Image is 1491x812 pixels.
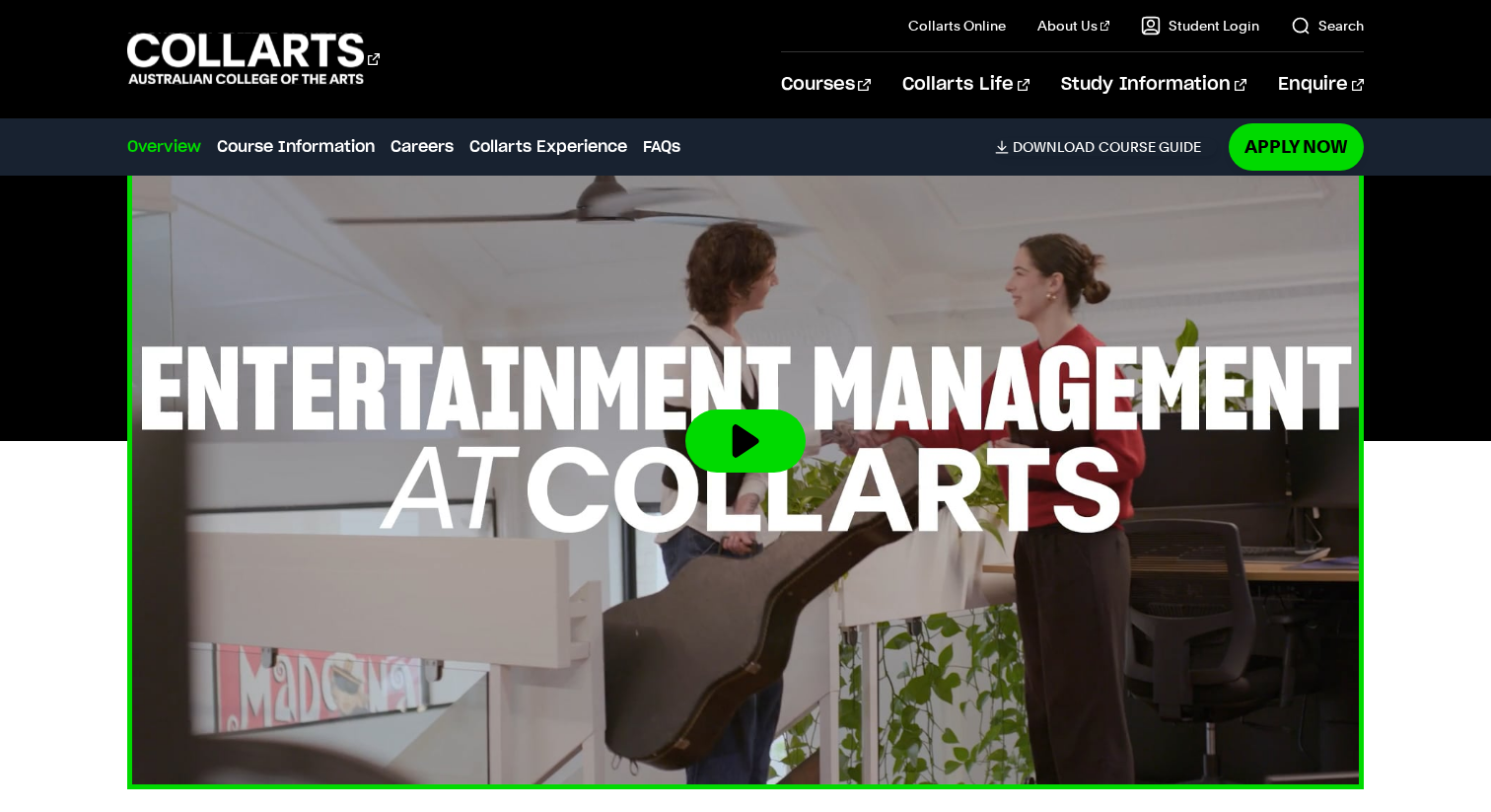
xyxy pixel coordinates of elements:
a: Study Information [1061,52,1246,117]
a: Courses [781,52,871,117]
a: Collarts Online [908,16,1006,36]
a: FAQs [643,135,680,159]
a: Student Login [1141,16,1259,36]
span: Download [1013,138,1095,156]
a: Enquire [1278,52,1364,117]
div: Go to homepage [127,31,380,87]
a: Careers [390,135,454,159]
a: Collarts Experience [469,135,627,159]
a: DownloadCourse Guide [995,138,1217,156]
a: Apply Now [1229,123,1364,170]
a: About Us [1037,16,1110,36]
a: Search [1291,16,1364,36]
a: Course Information [217,135,375,159]
a: Overview [127,135,201,159]
a: Collarts Life [902,52,1029,117]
